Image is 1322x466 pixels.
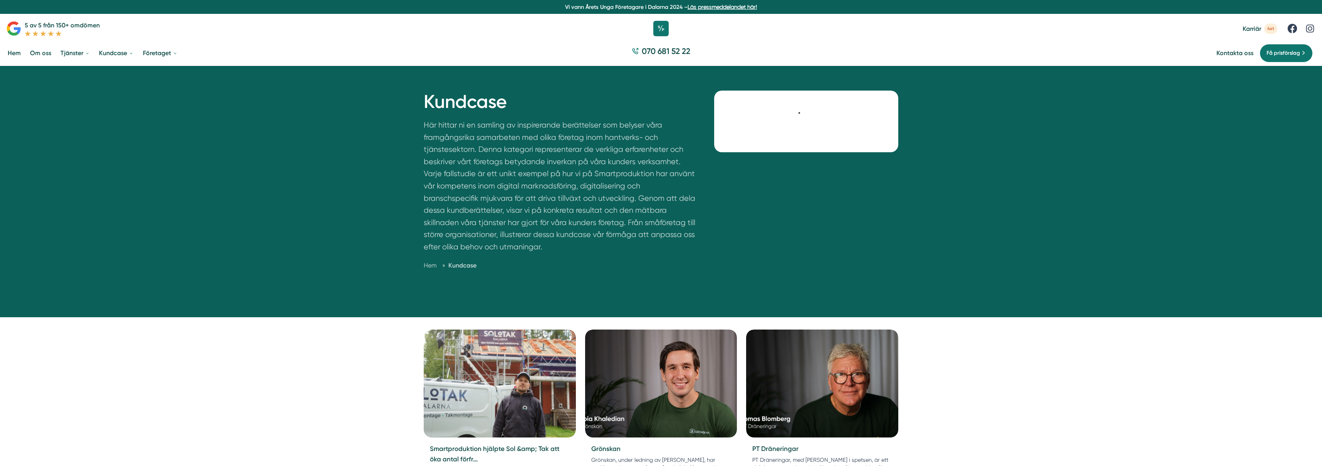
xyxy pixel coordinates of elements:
a: Karriär 4st [1243,24,1277,34]
a: 070 681 52 22 [629,45,693,61]
img: PT Dräneringar [746,330,898,437]
a: PT Dräneringar [752,445,799,453]
nav: Breadcrumb [424,261,696,270]
a: Kundcase [97,43,135,63]
a: Hem [6,43,22,63]
a: Tjänster [59,43,91,63]
img: Markus ägare Sol & Tak Dalarna [424,330,576,437]
a: Smartproduktion hjälpte Sol &amp; Tak att öka antal förfr... [430,445,559,463]
a: Företaget [141,43,179,63]
h1: Kundcase [424,91,696,119]
span: 070 681 52 22 [642,45,690,57]
span: Få prisförslag [1267,49,1300,57]
img: Grönskan [585,330,737,437]
a: Kundcase [448,262,476,269]
a: Få prisförslag [1260,44,1313,62]
p: Här hittar ni en samling av inspirerande berättelser som belyser våra framgångsrika samarbeten me... [424,119,696,257]
a: Kontakta oss [1216,49,1253,57]
p: 5 av 5 från 150+ omdömen [25,20,100,30]
span: » [442,261,445,270]
a: Hem [424,262,437,269]
a: Grönskan [591,445,621,453]
span: Karriär [1243,25,1261,32]
a: Om oss [29,43,53,63]
a: Läs pressmeddelandet här! [688,4,757,10]
span: 4st [1264,24,1277,34]
p: Vi vann Årets Unga Företagare i Dalarna 2024 – [3,3,1319,11]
